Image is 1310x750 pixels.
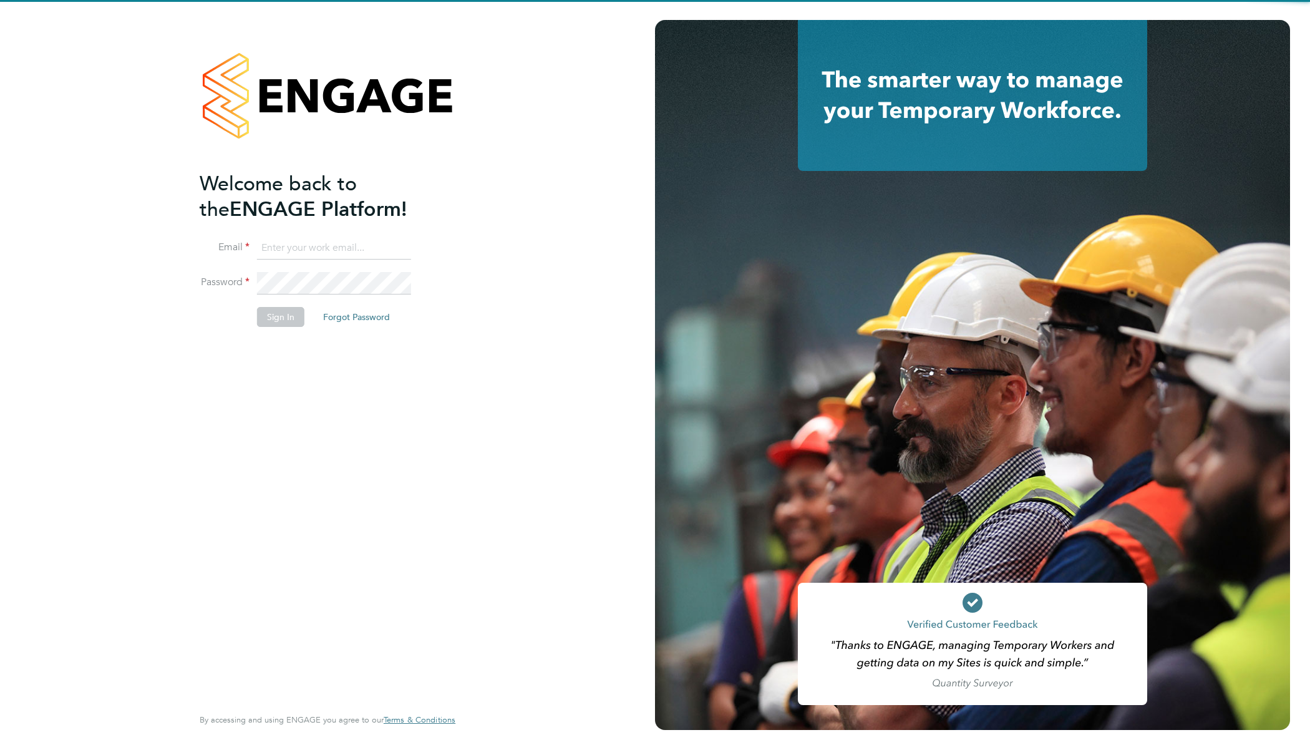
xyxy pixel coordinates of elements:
[384,715,455,725] a: Terms & Conditions
[313,307,400,327] button: Forgot Password
[200,714,455,725] span: By accessing and using ENGAGE you agree to our
[200,241,250,254] label: Email
[384,714,455,725] span: Terms & Conditions
[257,307,304,327] button: Sign In
[200,276,250,289] label: Password
[200,172,357,222] span: Welcome back to the
[257,237,411,260] input: Enter your work email...
[200,171,443,222] h2: ENGAGE Platform!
